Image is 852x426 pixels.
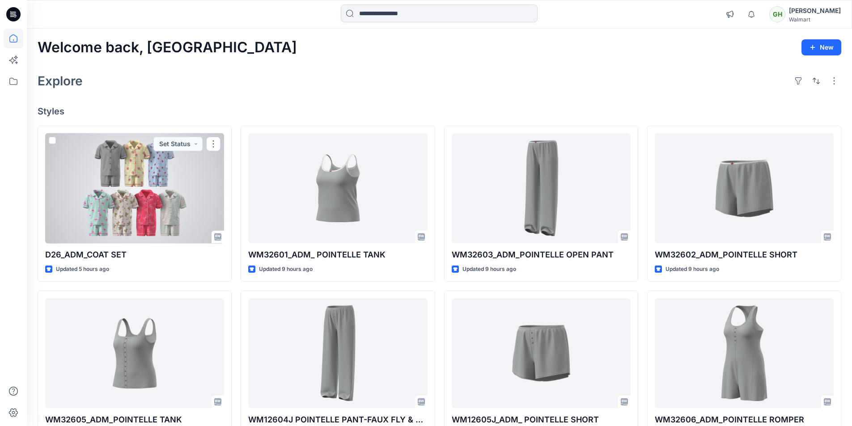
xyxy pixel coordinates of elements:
[655,249,834,261] p: WM32602_ADM_POINTELLE SHORT
[45,249,224,261] p: D26_ADM_COAT SET
[655,413,834,426] p: WM32606_ADM_POINTELLE ROMPER
[789,5,841,16] div: [PERSON_NAME]
[38,106,841,117] h4: Styles
[655,298,834,409] a: WM32606_ADM_POINTELLE ROMPER
[248,413,427,426] p: WM12604J POINTELLE PANT-FAUX FLY & BUTTONS + PICOT
[38,74,83,88] h2: Explore
[452,298,631,409] a: WM12605J_ADM_ POINTELLE SHORT
[665,265,719,274] p: Updated 9 hours ago
[452,249,631,261] p: WM32603_ADM_POINTELLE OPEN PANT
[248,249,427,261] p: WM32601_ADM_ POINTELLE TANK
[45,298,224,409] a: WM32605_ADM_POINTELLE TANK
[801,39,841,55] button: New
[248,133,427,244] a: WM32601_ADM_ POINTELLE TANK
[38,39,297,56] h2: Welcome back, [GEOGRAPHIC_DATA]
[248,298,427,409] a: WM12604J POINTELLE PANT-FAUX FLY & BUTTONS + PICOT
[452,413,631,426] p: WM12605J_ADM_ POINTELLE SHORT
[462,265,516,274] p: Updated 9 hours ago
[769,6,785,22] div: GH
[655,133,834,244] a: WM32602_ADM_POINTELLE SHORT
[56,265,109,274] p: Updated 5 hours ago
[45,413,224,426] p: WM32605_ADM_POINTELLE TANK
[45,133,224,244] a: D26_ADM_COAT SET
[259,265,313,274] p: Updated 9 hours ago
[452,133,631,244] a: WM32603_ADM_POINTELLE OPEN PANT
[789,16,841,23] div: Walmart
